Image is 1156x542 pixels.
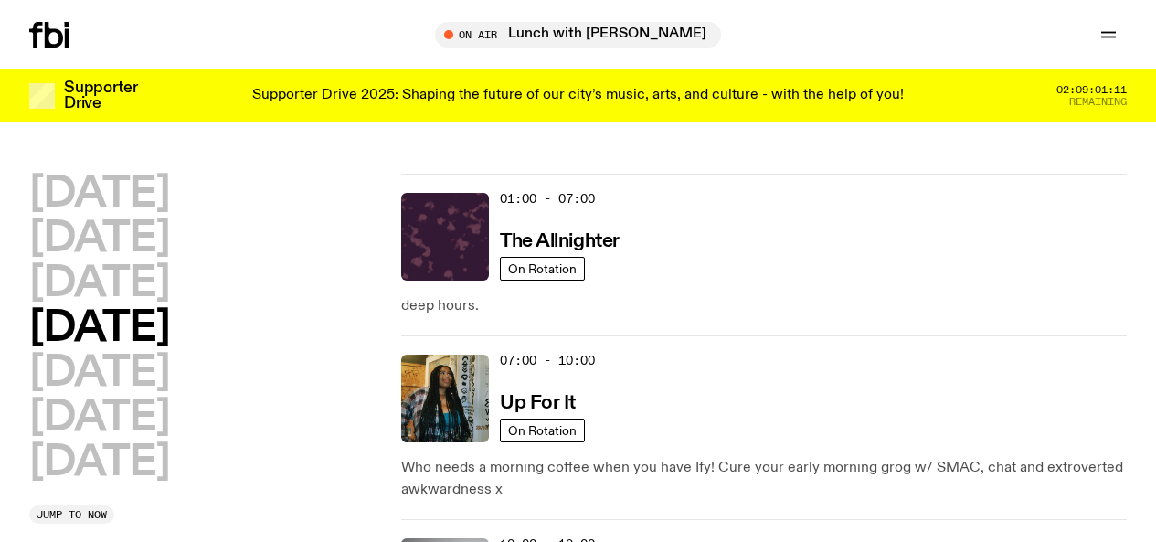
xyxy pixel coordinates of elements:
[252,88,904,104] p: Supporter Drive 2025: Shaping the future of our city’s music, arts, and culture - with the help o...
[401,295,1127,317] p: deep hours.
[37,510,107,520] span: Jump to now
[500,394,576,413] h3: Up For It
[29,505,114,524] button: Jump to now
[401,457,1127,501] p: Who needs a morning coffee when you have Ify! Cure your early morning grog w/ SMAC, chat and extr...
[500,352,595,369] span: 07:00 - 10:00
[500,228,620,251] a: The Allnighter
[500,257,585,281] a: On Rotation
[508,262,577,276] span: On Rotation
[435,22,721,48] button: On AirLunch with [PERSON_NAME]
[29,308,169,349] button: [DATE]
[500,419,585,442] a: On Rotation
[401,355,489,442] img: Ify - a Brown Skin girl with black braided twists, looking up to the side with her tongue stickin...
[29,398,169,439] button: [DATE]
[29,442,169,484] button: [DATE]
[29,218,169,260] button: [DATE]
[29,263,169,304] button: [DATE]
[29,353,169,394] button: [DATE]
[500,390,576,413] a: Up For It
[500,232,620,251] h3: The Allnighter
[1056,85,1127,95] span: 02:09:01:11
[29,174,169,215] button: [DATE]
[1069,97,1127,107] span: Remaining
[64,80,137,112] h3: Supporter Drive
[500,190,595,207] span: 01:00 - 07:00
[508,424,577,438] span: On Rotation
